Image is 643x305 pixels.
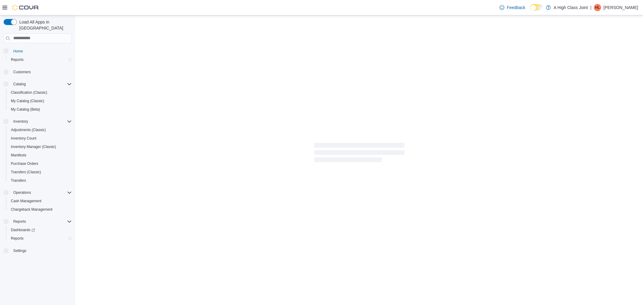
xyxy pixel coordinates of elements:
a: My Catalog (Beta) [8,106,43,113]
span: Settings [13,248,26,253]
span: Inventory [13,119,28,124]
button: Purchase Orders [6,159,74,168]
button: Inventory [11,118,30,125]
span: Dashboards [11,228,35,232]
a: Inventory Manager (Classic) [8,143,58,150]
div: Holly Leach-Wickens [594,4,601,11]
button: Transfers [6,176,74,185]
button: Reports [6,55,74,64]
span: Inventory Count [8,135,72,142]
button: Reports [11,218,28,225]
span: My Catalog (Classic) [8,97,72,105]
span: Chargeback Management [8,206,72,213]
p: A High Class Joint [554,4,588,11]
button: Settings [1,246,74,255]
span: Inventory Count [11,136,36,141]
span: Inventory Manager (Classic) [11,144,56,149]
button: Reports [1,217,74,226]
button: Catalog [1,80,74,88]
span: Classification (Classic) [8,89,72,96]
a: Customers [11,68,33,76]
a: Inventory Count [8,135,39,142]
span: Inventory [11,118,72,125]
button: Operations [11,189,33,196]
span: Reports [11,236,24,241]
span: Manifests [8,152,72,159]
span: Reports [8,56,72,63]
p: | [590,4,591,11]
span: Customers [11,68,72,76]
button: My Catalog (Classic) [6,97,74,105]
nav: Complex example [4,44,72,271]
a: Chargeback Management [8,206,55,213]
button: Catalog [11,80,28,88]
button: Adjustments (Classic) [6,126,74,134]
span: Home [13,49,23,54]
span: Customers [13,70,31,74]
span: Transfers (Classic) [8,168,72,176]
a: Cash Management [8,197,44,205]
span: Operations [13,190,31,195]
span: Reports [11,218,72,225]
span: Chargeback Management [11,207,52,212]
button: Customers [1,68,74,76]
button: Reports [6,234,74,243]
p: [PERSON_NAME] [604,4,638,11]
button: Inventory Count [6,134,74,143]
button: Home [1,47,74,55]
input: Dark Mode [530,4,543,11]
span: Catalog [11,80,72,88]
span: Operations [11,189,72,196]
a: Purchase Orders [8,160,41,167]
span: Transfers [8,177,72,184]
span: Reports [13,219,26,224]
a: Adjustments (Classic) [8,126,48,134]
span: Dashboards [8,226,72,234]
button: Transfers (Classic) [6,168,74,176]
span: My Catalog (Beta) [11,107,40,112]
button: My Catalog (Beta) [6,105,74,114]
span: Reports [8,235,72,242]
span: HL [595,4,600,11]
span: Settings [11,247,72,254]
span: Transfers [11,178,26,183]
button: Operations [1,188,74,197]
span: Cash Management [8,197,72,205]
span: Cash Management [11,199,41,203]
span: My Catalog (Beta) [8,106,72,113]
a: Transfers [8,177,28,184]
button: Cash Management [6,197,74,205]
button: Manifests [6,151,74,159]
span: Inventory Manager (Classic) [8,143,72,150]
a: My Catalog (Classic) [8,97,47,105]
a: Transfers (Classic) [8,168,43,176]
span: Classification (Classic) [11,90,47,95]
a: Dashboards [8,226,37,234]
a: Feedback [497,2,528,14]
img: Cova [12,5,39,11]
a: Reports [8,56,26,63]
span: Manifests [11,153,26,158]
a: Manifests [8,152,29,159]
span: Load All Apps in [GEOGRAPHIC_DATA] [17,19,72,31]
span: Transfers (Classic) [11,170,41,175]
span: Adjustments (Classic) [11,127,46,132]
span: My Catalog (Classic) [11,99,44,103]
button: Inventory Manager (Classic) [6,143,74,151]
a: Classification (Classic) [8,89,50,96]
a: Settings [11,247,29,254]
span: Catalog [13,82,26,86]
span: Reports [11,57,24,62]
span: Feedback [507,5,525,11]
button: Chargeback Management [6,205,74,214]
button: Classification (Classic) [6,88,74,97]
span: Purchase Orders [11,161,38,166]
a: Reports [8,235,26,242]
a: Dashboards [6,226,74,234]
span: Loading [314,144,405,163]
span: Purchase Orders [8,160,72,167]
span: Home [11,47,72,55]
a: Home [11,48,25,55]
span: Adjustments (Classic) [8,126,72,134]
